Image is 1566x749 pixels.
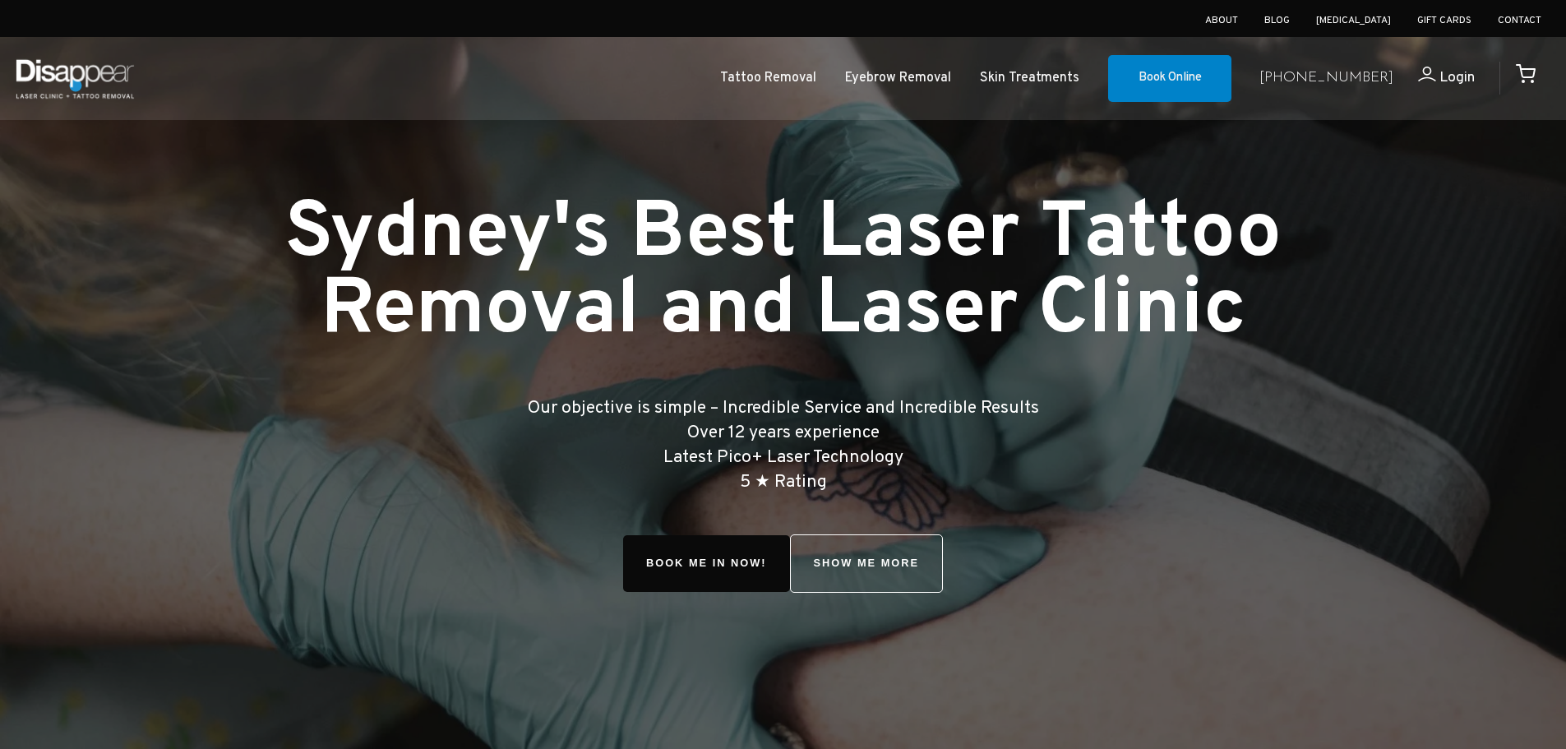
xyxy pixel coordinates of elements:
[12,49,137,108] img: Disappear - Laser Clinic and Tattoo Removal Services in Sydney, Australia
[720,67,816,90] a: Tattoo Removal
[623,535,790,592] span: Book Me In!
[1108,55,1231,103] a: Book Online
[623,535,790,592] a: BOOK ME IN NOW!
[1316,14,1391,27] a: [MEDICAL_DATA]
[1205,14,1238,27] a: About
[790,534,944,593] a: SHOW ME MORE
[221,197,1346,350] h1: Sydney's Best Laser Tattoo Removal and Laser Clinic
[1498,14,1541,27] a: Contact
[1417,14,1471,27] a: Gift Cards
[980,67,1079,90] a: Skin Treatments
[1264,14,1290,27] a: Blog
[1439,68,1475,87] span: Login
[845,67,951,90] a: Eyebrow Removal
[528,397,1039,492] big: Our objective is simple – Incredible Service and Incredible Results Over 12 years experience Late...
[1393,67,1475,90] a: Login
[1259,67,1393,90] a: [PHONE_NUMBER]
